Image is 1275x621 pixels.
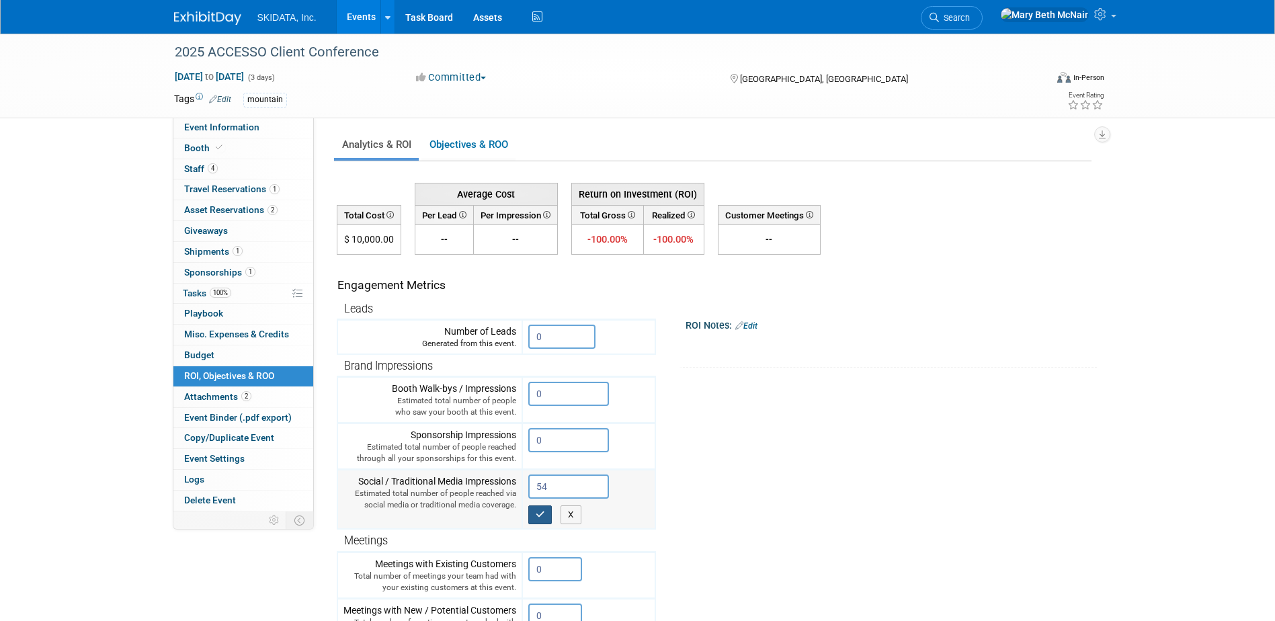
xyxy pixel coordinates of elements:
[184,453,245,464] span: Event Settings
[247,73,275,82] span: (3 days)
[173,284,313,304] a: Tasks100%
[735,321,757,331] a: Edit
[344,302,373,315] span: Leads
[173,408,313,428] a: Event Binder (.pdf export)
[209,95,231,104] a: Edit
[173,304,313,324] a: Playbook
[184,391,251,402] span: Attachments
[337,205,401,224] th: Total Cost
[173,428,313,448] a: Copy/Duplicate Event
[686,315,1098,333] div: ROI Notes:
[173,179,313,200] a: Travel Reservations1
[724,233,815,246] div: --
[334,132,419,158] a: Analytics & ROI
[184,308,223,319] span: Playbook
[173,159,313,179] a: Staff4
[344,360,433,372] span: Brand Impressions
[1000,7,1089,22] img: Mary Beth McNair
[561,505,581,524] button: X
[939,13,970,23] span: Search
[337,277,650,294] div: Engagement Metrics
[184,432,274,443] span: Copy/Duplicate Event
[184,474,204,485] span: Logs
[343,395,516,418] div: Estimated total number of people who saw your booth at this event.
[174,11,241,25] img: ExhibitDay
[216,144,222,151] i: Booth reservation complete
[173,263,313,283] a: Sponsorships1
[268,205,278,215] span: 2
[210,288,231,298] span: 100%
[512,234,519,245] span: --
[184,122,259,132] span: Event Information
[184,225,228,236] span: Giveaways
[184,142,225,153] span: Booth
[263,511,286,529] td: Personalize Event Tab Strip
[233,246,243,256] span: 1
[286,511,313,529] td: Toggle Event Tabs
[343,338,516,349] div: Generated from this event.
[740,74,908,84] span: [GEOGRAPHIC_DATA], [GEOGRAPHIC_DATA]
[337,225,401,255] td: $ 10,000.00
[203,71,216,82] span: to
[184,370,274,381] span: ROI, Objectives & ROO
[571,205,644,224] th: Total Gross
[343,325,516,349] div: Number of Leads
[173,345,313,366] a: Budget
[174,71,245,83] span: [DATE] [DATE]
[183,288,231,298] span: Tasks
[245,267,255,277] span: 1
[184,329,289,339] span: Misc. Expenses & Credits
[421,132,516,158] a: Objectives & ROO
[173,491,313,511] a: Delete Event
[587,233,628,245] span: -100.00%
[1067,92,1104,99] div: Event Rating
[173,118,313,138] a: Event Information
[173,138,313,159] a: Booth
[343,428,516,464] div: Sponsorship Impressions
[473,205,557,224] th: Per Impression
[184,495,236,505] span: Delete Event
[173,470,313,490] a: Logs
[441,234,448,245] span: --
[173,387,313,407] a: Attachments2
[1057,72,1071,83] img: Format-Inperson.png
[174,92,231,108] td: Tags
[343,442,516,464] div: Estimated total number of people reached through all your sponsorships for this event.
[184,267,255,278] span: Sponsorships
[173,200,313,220] a: Asset Reservations2
[270,184,280,194] span: 1
[644,205,704,224] th: Realized
[208,163,218,173] span: 4
[343,557,516,593] div: Meetings with Existing Customers
[411,71,491,85] button: Committed
[653,233,694,245] span: -100.00%
[415,183,557,205] th: Average Cost
[173,242,313,262] a: Shipments1
[173,366,313,386] a: ROI, Objectives & ROO
[184,246,243,257] span: Shipments
[173,221,313,241] a: Giveaways
[184,349,214,360] span: Budget
[173,325,313,345] a: Misc. Expenses & Credits
[343,488,516,511] div: Estimated total number of people reached via social media or traditional media coverage.
[184,163,218,174] span: Staff
[170,40,1026,65] div: 2025 ACCESSO Client Conference
[921,6,983,30] a: Search
[173,449,313,469] a: Event Settings
[344,534,388,547] span: Meetings
[343,382,516,418] div: Booth Walk-bys / Impressions
[343,474,516,511] div: Social / Traditional Media Impressions
[1073,73,1104,83] div: In-Person
[966,70,1105,90] div: Event Format
[184,412,292,423] span: Event Binder (.pdf export)
[343,571,516,593] div: Total number of meetings your team had with your existing customers at this event.
[571,183,704,205] th: Return on Investment (ROI)
[718,205,820,224] th: Customer Meetings
[184,204,278,215] span: Asset Reservations
[241,391,251,401] span: 2
[415,205,473,224] th: Per Lead
[184,183,280,194] span: Travel Reservations
[257,12,317,23] span: SKIDATA, Inc.
[243,93,287,107] div: mountain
